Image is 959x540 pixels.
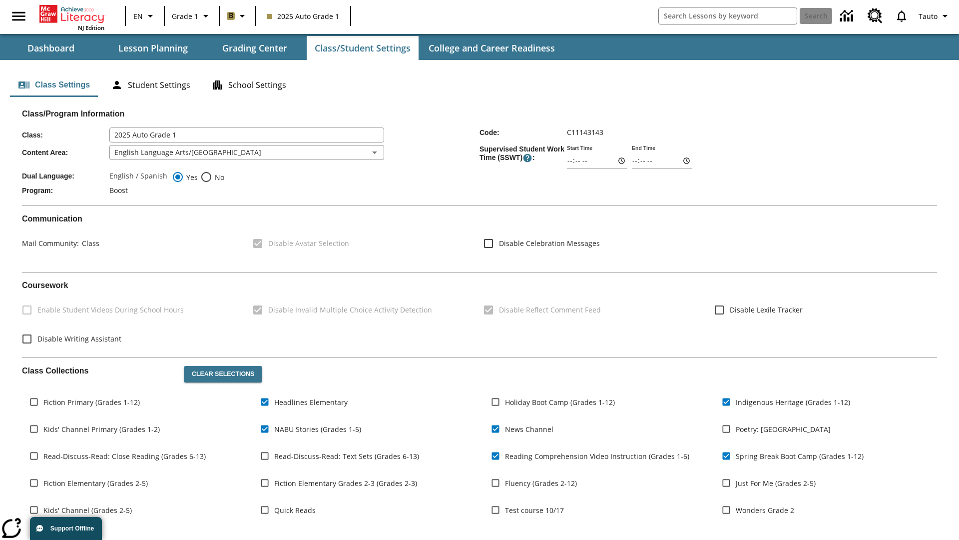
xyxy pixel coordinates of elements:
a: Notifications [889,3,915,29]
span: Fiction Elementary (Grades 2-5) [43,478,148,488]
button: Student Settings [103,73,198,97]
div: Communication [22,214,937,264]
span: Enable Student Videos During School Hours [37,304,184,315]
span: Content Area : [22,148,109,156]
span: Dual Language : [22,172,109,180]
h2: Class Collections [22,366,176,375]
span: Kids' Channel Primary (Grades 1-2) [43,424,160,434]
span: Class [79,238,99,248]
span: EN [133,11,143,21]
a: Home [39,4,104,24]
span: Disable Reflect Comment Feed [499,304,601,315]
span: Supervised Student Work Time (SSWT) : [479,145,567,163]
span: Headlines Elementary [274,397,348,407]
button: Boost Class color is light brown. Change class color [223,7,252,25]
span: Grade 1 [172,11,198,21]
span: Kids' Channel (Grades 2-5) [43,505,132,515]
span: Class : [22,131,109,139]
button: Grade: Grade 1, Select a grade [168,7,216,25]
span: Fiction Primary (Grades 1-12) [43,397,140,407]
button: Clear Selections [184,366,262,383]
span: Tauto [919,11,938,21]
label: English / Spanish [109,171,167,183]
span: Test course 10/17 [505,505,564,515]
span: Just For Me (Grades 2-5) [736,478,816,488]
span: News Channel [505,424,553,434]
div: English Language Arts/[GEOGRAPHIC_DATA] [109,145,384,160]
label: End Time [632,144,655,152]
span: NJ Edition [78,24,104,31]
input: Class [109,127,384,142]
span: Mail Community : [22,238,79,248]
label: Start Time [567,144,592,152]
span: 2025 Auto Grade 1 [267,11,339,21]
span: Quick Reads [274,505,316,515]
span: NABU Stories (Grades 1-5) [274,424,361,434]
span: Code : [479,128,567,136]
button: College and Career Readiness [421,36,563,60]
div: Class/Student Settings [10,73,949,97]
span: Read-Discuss-Read: Text Sets (Grades 6-13) [274,451,419,461]
span: Support Offline [50,525,94,532]
h2: Class/Program Information [22,109,937,118]
span: Yes [184,172,198,182]
div: Home [39,3,104,31]
span: Disable Avatar Selection [268,238,349,248]
span: No [212,172,224,182]
button: Grading Center [205,36,305,60]
span: Disable Lexile Tracker [730,304,803,315]
h2: Communication [22,214,937,223]
div: Class/Program Information [22,118,937,197]
button: Class/Student Settings [307,36,419,60]
button: Language: EN, Select a language [129,7,161,25]
span: Reading Comprehension Video Instruction (Grades 1-6) [505,451,689,461]
span: Disable Invalid Multiple Choice Activity Detection [268,304,432,315]
span: Poetry: [GEOGRAPHIC_DATA] [736,424,831,434]
span: Wonders Grade 2 [736,505,794,515]
div: Coursework [22,280,937,349]
span: Program : [22,186,109,194]
span: Spring Break Boot Camp (Grades 1-12) [736,451,864,461]
span: Boost [109,185,128,195]
span: Disable Celebration Messages [499,238,600,248]
span: C11143143 [567,127,603,137]
a: Resource Center, Will open in new tab [862,2,889,29]
span: Indigenous Heritage (Grades 1-12) [736,397,850,407]
button: Profile/Settings [915,7,955,25]
input: search field [659,8,797,24]
span: Disable Writing Assistant [37,333,121,344]
button: Open side menu [4,1,33,31]
span: Read-Discuss-Read: Close Reading (Grades 6-13) [43,451,206,461]
span: B [229,9,233,22]
span: Holiday Boot Camp (Grades 1-12) [505,397,615,407]
button: Dashboard [1,36,101,60]
span: Fiction Elementary Grades 2-3 (Grades 2-3) [274,478,417,488]
h2: Course work [22,280,937,290]
div: Class Collections [22,358,937,533]
a: Data Center [834,2,862,30]
button: Lesson Planning [103,36,203,60]
span: Fluency (Grades 2-12) [505,478,577,488]
button: Class Settings [10,73,98,97]
button: Supervised Student Work Time is the timeframe when students can take LevelSet and when lessons ar... [522,153,532,163]
button: Support Offline [30,517,102,540]
button: School Settings [203,73,294,97]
